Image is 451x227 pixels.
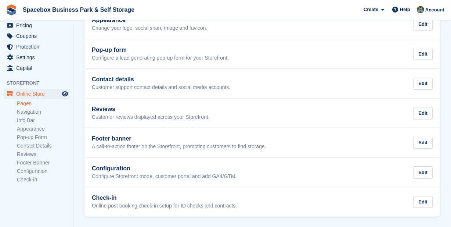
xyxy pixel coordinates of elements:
[92,55,229,61] p: Configure a lead generating pop-up form for your Storefront.
[364,6,378,13] span: Create
[413,166,433,178] div: Edit
[400,6,410,13] span: Help
[84,99,440,128] a: Reviews Customer reviews displayed across your Storefront. Edit
[4,42,69,52] a: menu
[16,52,60,63] span: Settings
[92,173,237,180] p: Configure Storefront mode, customer portal and add GA4/GTM.
[413,137,433,149] div: Edit
[92,47,229,53] h2: Pop-up form
[92,114,210,121] p: Customer reviews displayed across your Storefront.
[84,10,440,39] a: Appearance Change your logo, social share image and favicon. Edit
[17,151,69,158] a: Reviews
[16,42,60,52] span: Protection
[84,128,440,157] a: Footer banner A call-to-action footer on the Storefront, prompting customers to find storage. Edit
[92,106,210,113] h2: Reviews
[17,117,69,124] a: Info Bar
[17,142,69,149] a: Contact Details
[92,203,237,209] p: Online post booking check-in setup for ID checks and contracts.
[17,134,69,141] a: Pop-up Form
[92,143,266,150] p: A call-to-action footer on the Storefront, prompting customers to find storage.
[413,78,433,90] div: Edit
[16,20,60,31] span: Pricing
[92,195,237,201] h2: Check-in
[413,196,433,208] div: Edit
[92,84,230,91] p: Customer support contact details and social media accounts.
[61,89,69,98] a: Preview store
[7,79,73,87] span: Storefront
[17,168,69,175] a: Configuration
[425,6,444,14] span: Account
[17,159,69,166] a: Footer Banner
[413,107,433,119] div: Edit
[4,52,69,63] a: menu
[16,31,60,41] span: Coupons
[92,135,266,142] h2: Footer banner
[84,158,440,187] a: Configuration Configure Storefront mode, customer portal and add GA4/GTM. Edit
[16,89,60,99] span: Online Store
[4,63,69,73] a: menu
[413,48,433,60] div: Edit
[20,4,137,16] a: Spacebox Business Park & Self Storage
[92,25,207,32] p: Change your logo, social share image and favicon.
[92,17,207,24] h2: Appearance
[84,69,440,98] a: Contact details Customer support contact details and social media accounts. Edit
[84,39,440,69] a: Pop-up form Configure a lead generating pop-up form for your Storefront. Edit
[84,187,440,217] a: Check-in Online post booking check-in setup for ID checks and contracts. Edit
[17,125,69,132] a: Appearance
[4,89,69,99] a: menu
[4,20,69,31] a: menu
[413,18,433,31] div: Edit
[417,6,424,13] img: sahil
[17,109,69,116] a: Navigation
[17,100,69,107] a: Pages
[6,4,17,15] img: stora-icon-8386f47178a22dfd0bd8f6a31ec36ba5ce8667c1dd55bd0f319d3a0aa187defe.svg
[92,165,237,172] h2: Configuration
[16,63,60,73] span: Capital
[92,76,230,83] h2: Contact details
[17,176,69,183] a: Check-in
[4,31,69,41] a: menu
